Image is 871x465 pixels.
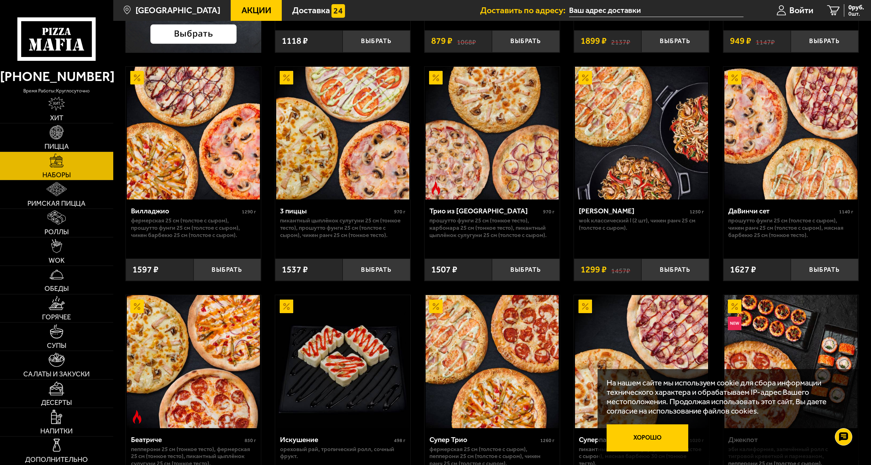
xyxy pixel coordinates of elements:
[730,265,756,274] span: 1627 ₽
[426,295,559,428] img: Супер Трио
[41,399,72,406] span: Десерты
[131,435,243,444] div: Беатриче
[543,209,554,215] span: 970 г
[581,265,607,274] span: 1299 ₽
[611,265,630,274] s: 1457 ₽
[578,71,592,84] img: Акционный
[245,438,256,443] span: 850 г
[280,435,392,444] div: Искушение
[135,6,220,15] span: [GEOGRAPHIC_DATA]
[579,206,688,215] div: [PERSON_NAME]
[280,217,405,239] p: Пикантный цыплёнок сулугуни 25 см (тонкое тесто), Прошутто Фунги 25 см (толстое с сыром), Чикен Р...
[611,36,630,46] s: 2137 ₽
[23,370,90,377] span: Салаты и закуски
[578,300,592,313] img: Акционный
[425,295,560,428] a: АкционныйСупер Трио
[728,300,741,313] img: Акционный
[49,257,65,264] span: WOK
[730,36,751,46] span: 949 ₽
[130,71,144,84] img: Акционный
[579,217,704,231] p: Wok классический L (2 шт), Чикен Ранч 25 см (толстое с сыром).
[126,295,261,428] a: АкционныйОстрое блюдоБеатриче
[575,67,708,200] img: Вилла Капри
[429,206,541,215] div: Трио из [GEOGRAPHIC_DATA]
[127,67,260,200] img: Вилладжио
[132,265,158,274] span: 1597 ₽
[429,217,554,239] p: Прошутто Фунги 25 см (тонкое тесто), Карбонара 25 см (тонкое тесто), Пикантный цыплёнок сулугуни ...
[492,30,559,52] button: Выбрать
[280,71,293,84] img: Акционный
[343,30,410,52] button: Выбрать
[641,30,709,52] button: Выбрать
[25,456,88,463] span: Дополнительно
[282,36,308,46] span: 1118 ₽
[280,206,392,215] div: 3 пиццы
[723,295,858,428] a: АкционныйНовинкаДжекпот
[241,6,271,15] span: Акции
[756,36,775,46] s: 1147 ₽
[131,217,256,239] p: Фермерская 25 см (толстое с сыром), Прошутто Фунги 25 см (толстое с сыром), Чикен Барбекю 25 см (...
[581,36,607,46] span: 1899 ₽
[839,209,853,215] span: 1140 г
[425,67,560,200] a: АкционныйОстрое блюдоТрио из Рио
[44,285,69,292] span: Обеды
[575,295,708,428] img: Суперпара
[723,67,858,200] a: АкционныйДаВинчи сет
[126,67,261,200] a: АкционныйВилладжио
[426,67,559,200] img: Трио из Рио
[728,317,741,330] img: Новинка
[429,181,443,195] img: Острое блюдо
[607,378,846,416] p: На нашем сайте мы используем cookie для сбора информации технического характера и обрабатываем IP...
[394,438,405,443] span: 498 г
[728,206,837,215] div: ДаВинчи сет
[690,209,704,215] span: 1250 г
[276,295,409,428] img: Искушение
[242,209,256,215] span: 1290 г
[47,342,66,349] span: Супы
[40,427,73,434] span: Напитки
[728,71,741,84] img: Акционный
[130,300,144,313] img: Акционный
[791,259,858,281] button: Выбрать
[42,171,71,178] span: Наборы
[724,295,857,428] img: Джекпот
[27,200,85,207] span: Римская пицца
[492,259,559,281] button: Выбрать
[848,11,864,17] span: 0 шт.
[791,30,858,52] button: Выбрать
[127,295,260,428] img: Беатриче
[275,295,410,428] a: АкционныйИскушение
[431,265,457,274] span: 1507 ₽
[429,300,443,313] img: Акционный
[343,259,410,281] button: Выбрать
[276,67,409,200] img: 3 пиццы
[292,6,330,15] span: Доставка
[574,295,709,428] a: АкционныйСуперпара
[44,143,69,150] span: Пицца
[579,435,688,444] div: Суперпара
[429,435,539,444] div: Супер Трио
[44,228,69,235] span: Роллы
[789,6,813,15] span: Войти
[282,265,308,274] span: 1537 ₽
[574,67,709,200] a: АкционныйВилла Капри
[540,438,554,443] span: 1260 г
[194,259,261,281] button: Выбрать
[42,313,71,320] span: Горячее
[569,4,743,17] input: Ваш адрес доставки
[641,259,709,281] button: Выбрать
[280,446,405,460] p: Ореховый рай, Тропический ролл, Сочный фрукт.
[50,114,63,121] span: Хит
[275,67,410,200] a: Акционный3 пиццы
[280,300,293,313] img: Акционный
[431,36,452,46] span: 879 ₽
[480,6,569,15] span: Доставить по адресу:
[130,410,144,424] img: Острое блюдо
[724,67,857,200] img: ДаВинчи сет
[457,36,476,46] s: 1068 ₽
[607,424,688,451] button: Хорошо
[429,71,443,84] img: Акционный
[331,4,345,18] img: 15daf4d41897b9f0e9f617042186c801.svg
[131,206,240,215] div: Вилладжио
[848,4,864,10] span: 0 руб.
